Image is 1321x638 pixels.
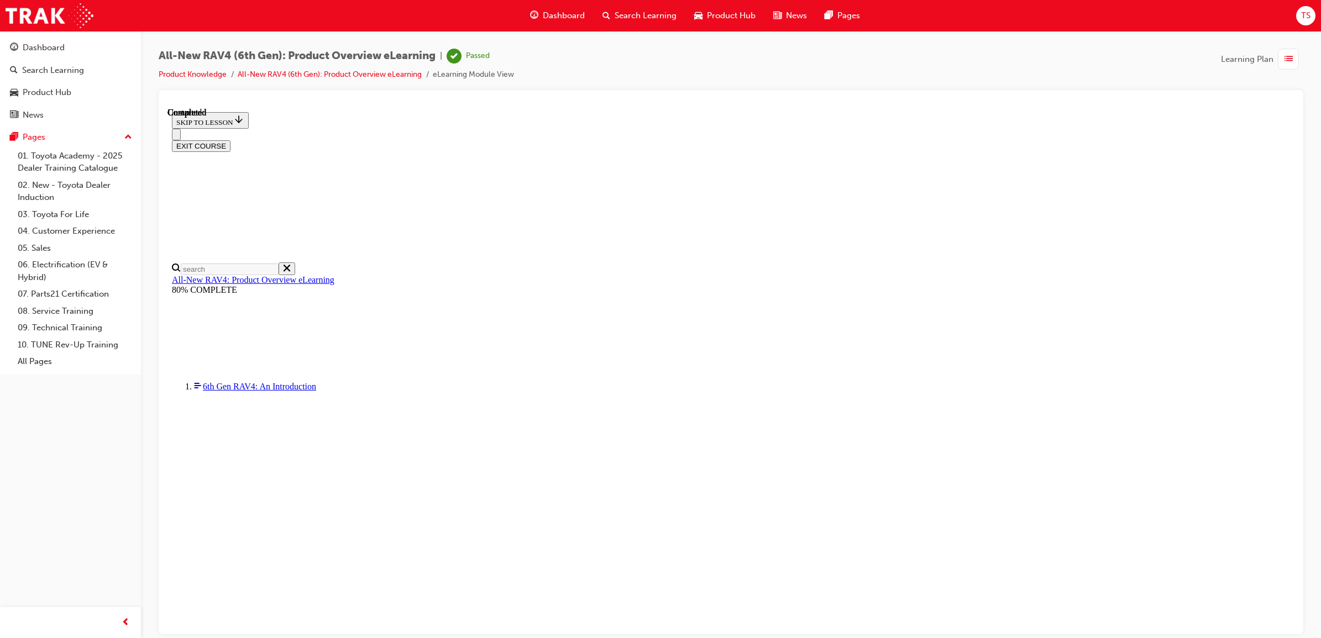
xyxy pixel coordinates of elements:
[521,4,594,27] a: guage-iconDashboard
[13,319,137,336] a: 09. Technical Training
[685,4,764,27] a: car-iconProduct Hub
[694,9,703,23] span: car-icon
[4,167,167,177] a: All-New RAV4: Product Overview eLearning
[13,336,137,354] a: 10. TUNE Rev-Up Training
[4,38,137,58] a: Dashboard
[1296,6,1315,25] button: TS
[1301,9,1310,22] span: TS
[23,41,65,54] div: Dashboard
[4,33,63,44] button: EXIT COURSE
[13,353,137,370] a: All Pages
[13,177,137,206] a: 02. New - Toyota Dealer Induction
[124,130,132,145] span: up-icon
[594,4,685,27] a: search-iconSearch Learning
[773,9,782,23] span: news-icon
[159,50,436,62] span: All-New RAV4 (6th Gen): Product Overview eLearning
[440,50,442,62] span: |
[13,147,137,177] a: 01. Toyota Academy - 2025 Dealer Training Catalogue
[447,49,462,64] span: learningRecordVerb_PASS-icon
[4,127,137,147] button: Pages
[111,155,128,167] button: Close search menu
[707,9,756,22] span: Product Hub
[4,82,137,103] a: Product Hub
[4,35,137,127] button: DashboardSearch LearningProduct HubNews
[764,4,816,27] a: news-iconNews
[13,206,137,223] a: 03. Toyota For Life
[786,9,807,22] span: News
[13,286,137,303] a: 07. Parts21 Certification
[13,240,137,257] a: 05. Sales
[4,177,1123,187] div: 80% COMPLETE
[23,86,71,99] div: Product Hub
[23,131,45,144] div: Pages
[466,51,490,61] div: Passed
[13,256,137,286] a: 06. Electrification (EV & Hybrid)
[10,66,18,76] span: search-icon
[10,43,18,53] span: guage-icon
[615,9,677,22] span: Search Learning
[543,9,585,22] span: Dashboard
[1221,53,1273,66] span: Learning Plan
[6,3,93,28] img: Trak
[433,68,514,81] li: eLearning Module View
[530,9,538,23] span: guage-icon
[816,4,869,27] a: pages-iconPages
[4,21,13,33] button: Close navigation menu
[4,60,137,81] a: Search Learning
[122,616,130,630] span: prev-icon
[13,223,137,240] a: 04. Customer Experience
[22,64,84,77] div: Search Learning
[238,70,422,79] a: All-New RAV4 (6th Gen): Product Overview eLearning
[13,303,137,320] a: 08. Service Training
[10,110,18,120] span: news-icon
[837,9,860,22] span: Pages
[9,10,77,19] span: SKIP TO LESSON
[23,109,44,122] div: News
[602,9,610,23] span: search-icon
[10,88,18,98] span: car-icon
[1285,52,1293,66] span: list-icon
[825,9,833,23] span: pages-icon
[13,156,111,167] input: Search
[10,133,18,143] span: pages-icon
[159,70,227,79] a: Product Knowledge
[4,105,137,125] a: News
[1221,49,1303,70] button: Learning Plan
[4,4,81,21] button: SKIP TO LESSON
